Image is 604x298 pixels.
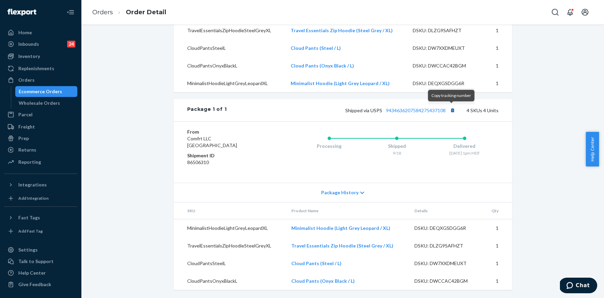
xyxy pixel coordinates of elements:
div: Prep [18,135,29,142]
button: Integrations [4,179,77,190]
div: Talk to Support [18,258,54,265]
div: Reporting [18,159,41,165]
div: [DATE] 1pm MDT [431,150,499,156]
div: DSKU: DW7XXDMEUXT [413,45,476,52]
div: Returns [18,146,36,153]
a: Orders [92,8,113,16]
a: Help Center [4,267,77,278]
div: Fast Tags [18,214,40,221]
div: Home [18,29,32,36]
button: Help Center [586,132,599,166]
div: Wholesale Orders [19,100,60,106]
button: Open Search Box [548,5,562,19]
button: Copy tracking number [448,106,457,115]
td: MinimalistHoodieLightGreyLeopardXL [174,219,286,237]
a: Home [4,27,77,38]
span: Shipped via USPS [345,107,457,113]
td: 1 [482,75,512,92]
div: Delivered [431,143,499,150]
td: 1 [484,219,512,237]
td: 1 [482,39,512,57]
a: Add Fast Tag [4,226,77,237]
a: Minimalist Hoodie (Light Grey Leopard / XL) [291,225,390,231]
div: Add Fast Tag [18,228,43,234]
a: Travel Essentials Zip Hoodie (Steel Grey / XL) [291,27,393,33]
div: Orders [18,77,35,83]
div: 4 SKUs 4 Units [227,106,498,115]
a: Freight [4,121,77,132]
td: TravelEssentialsZipHoodieSteelGreyXL [174,237,286,255]
a: Parcel [4,109,77,120]
span: Copy tracking number [431,93,471,98]
a: Inbounds24 [4,39,77,49]
div: Give Feedback [18,281,51,288]
a: Add Integration [4,193,77,204]
a: Cloud Pants (Onyx Black / L) [291,63,354,68]
dd: 86506310 [187,159,268,166]
td: 1 [482,22,512,40]
a: Returns [4,144,77,155]
td: 1 [484,237,512,255]
div: Inbounds [18,41,39,47]
button: Talk to Support [4,256,77,267]
a: Ecommerce Orders [15,86,78,97]
button: Give Feedback [4,279,77,290]
a: Order Detail [126,8,166,16]
a: Cloud Pants (Steel / L) [291,45,341,51]
a: Wholesale Orders [15,98,78,108]
img: Flexport logo [7,9,36,16]
div: DSKU: DWCCAC42BGM [413,62,476,69]
div: Inventory [18,53,40,60]
div: DSKU: DLZG9SAFHZT [413,27,476,34]
div: DSKU: DW7XXDMEUXT [414,260,478,267]
div: DSKU: DEQXGSDGG6R [414,225,478,232]
a: Orders [4,75,77,85]
div: Package 1 of 1 [187,106,227,115]
div: Replenishments [18,65,54,72]
th: Qty [484,202,512,219]
a: Cloud Pants (Onyx Black / L) [291,278,355,284]
th: Product Name [286,202,409,219]
td: 1 [484,272,512,290]
div: Settings [18,246,38,253]
div: Ecommerce Orders [19,88,62,95]
td: CloudPantsSteelL [174,39,285,57]
button: Close Navigation [64,5,77,19]
button: Open notifications [563,5,577,19]
td: TravelEssentialsZipHoodieSteelGreyXL [174,22,285,40]
a: Replenishments [4,63,77,74]
a: Minimalist Hoodie (Light Grey Leopard / XL) [291,80,390,86]
a: Reporting [4,157,77,167]
td: CloudPantsSteelL [174,255,286,272]
ol: breadcrumbs [87,2,172,22]
div: Help Center [18,270,46,276]
div: Freight [18,123,35,130]
iframe: Opens a widget where you can chat to one of our agents [560,278,597,295]
div: DSKU: DLZG9SAFHZT [414,242,478,249]
a: Travel Essentials Zip Hoodie (Steel Grey / XL) [291,243,393,249]
a: Cloud Pants (Steel / L) [291,260,342,266]
div: Shipped [363,143,431,150]
div: Integrations [18,181,47,188]
a: Settings [4,244,77,255]
div: Processing [295,143,363,150]
div: 9/18 [363,150,431,156]
div: DSKU: DEQXGSDGG6R [413,80,476,87]
td: CloudPantsOnyxBlackL [174,272,286,290]
td: MinimalistHoodieLightGreyLeopardXL [174,75,285,92]
div: Parcel [18,111,33,118]
td: CloudPantsOnyxBlackL [174,57,285,75]
dt: From [187,128,268,135]
button: Fast Tags [4,212,77,223]
span: Package History [321,189,358,196]
div: Add Integration [18,195,48,201]
td: 1 [484,255,512,272]
td: 1 [482,57,512,75]
th: SKU [174,202,286,219]
div: 24 [67,41,75,47]
button: Open account menu [578,5,592,19]
th: Details [409,202,484,219]
a: Prep [4,133,77,144]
